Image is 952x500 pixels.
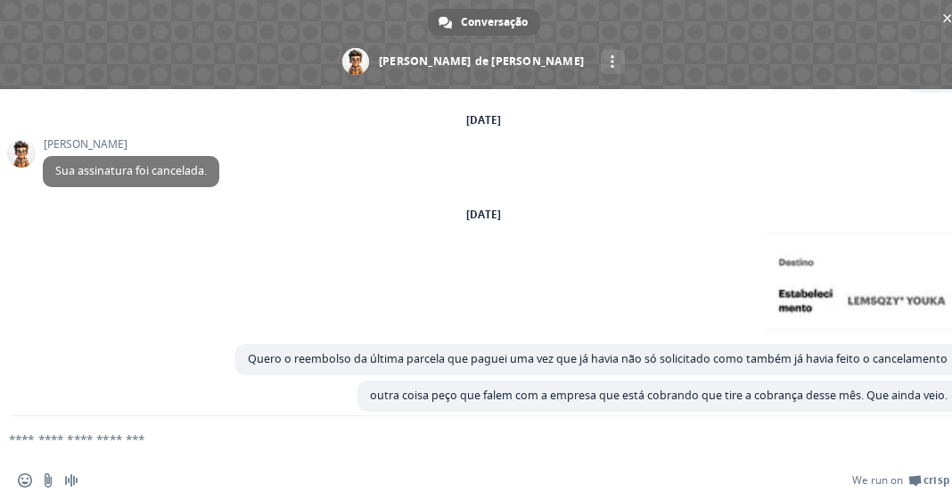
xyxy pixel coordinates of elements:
span: Inserir um emoticon [18,473,32,488]
span: Crisp [923,473,949,488]
div: Mais canais [601,50,625,74]
span: Enviar um arquivo [41,473,55,488]
span: Conversação [461,9,528,36]
span: outra coisa peço que falem com a empresa que está cobrando que tire a cobrança desse mês. Que ain... [370,388,948,403]
div: [DATE] [466,115,501,126]
span: [PERSON_NAME] [43,138,219,151]
span: Quero o reembolso da última parcela que paguei uma vez que já havia não só solicitado como também... [248,351,948,366]
div: Conversação [428,9,540,36]
span: Sua assinatura foi cancelada. [55,163,207,178]
div: [DATE] [466,209,501,220]
span: We run on [852,473,903,488]
a: We run onCrisp [852,473,949,488]
span: Mensagem de áudio [64,473,78,488]
textarea: Escreva sua mensagem... [9,431,901,447]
